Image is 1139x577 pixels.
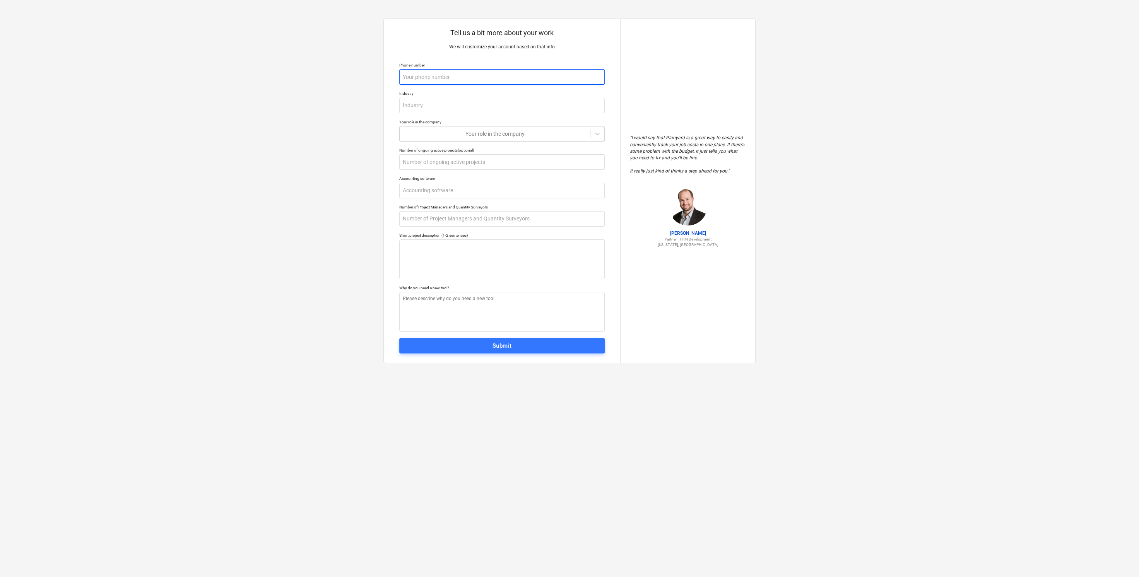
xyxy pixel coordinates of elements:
img: Jordan Cohen [669,187,707,225]
input: Number of Project Managers and Quantity Surveyors [399,211,605,227]
div: Why do you need a new tool? [399,285,605,290]
button: Submit [399,338,605,353]
p: " I would say that Planyard is a great way to easily and conveniently track your job costs in one... [630,135,746,174]
input: Industry [399,98,605,113]
p: We will customize your account based on that info [399,44,605,50]
iframe: Chat Widget [1100,540,1139,577]
input: Number of ongoing active projects [399,154,605,170]
input: Accounting software [399,183,605,198]
div: Short project description (1-2 sentences) [399,233,605,238]
div: Number of ongoing active projects (optional) [399,148,605,153]
div: Accounting software [399,176,605,181]
div: Phone number [399,63,605,68]
p: [PERSON_NAME] [630,230,746,237]
p: Partner - TITN Development [630,237,746,242]
p: Tell us a bit more about your work [399,28,605,38]
input: Your phone number [399,69,605,85]
div: Number of Project Managers and Quantity Surveyors [399,205,605,210]
div: Industry [399,91,605,96]
div: Submit [493,341,512,351]
p: [US_STATE], [GEOGRAPHIC_DATA] [630,242,746,247]
div: Your role in the company [399,119,605,125]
